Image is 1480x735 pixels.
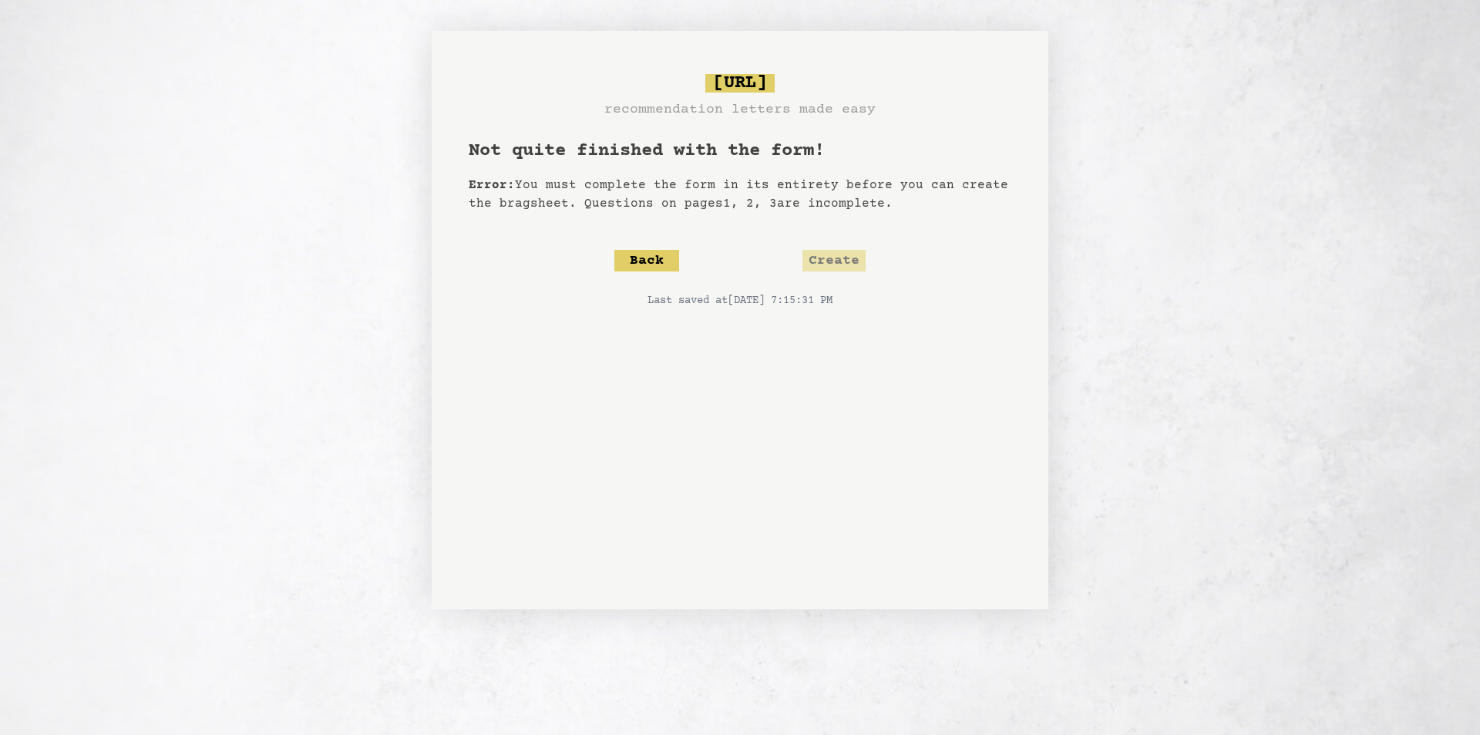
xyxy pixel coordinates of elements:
span: Error: [469,178,515,192]
p: You must complete the form in its entirety before you can create the bragsheet. Questions on page... [469,176,1011,213]
h1: Not quite finished with the form! [469,139,1011,164]
button: Back [614,250,679,271]
p: Last saved at [DATE] 7:15:31 PM [469,293,1011,308]
span: [URL] [705,74,775,93]
button: Create [802,250,866,271]
h3: recommendation letters made easy [604,99,876,120]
